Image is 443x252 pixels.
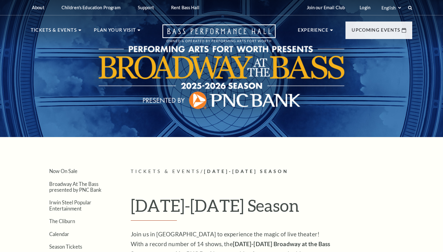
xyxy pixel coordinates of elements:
p: / [131,168,412,175]
span: [DATE]-[DATE] Season [204,169,289,174]
p: About [32,5,44,10]
a: Calendar [49,231,69,237]
p: Children's Education Program [62,5,121,10]
p: Plan Your Visit [94,26,136,37]
a: Season Tickets [49,244,82,250]
p: Support [138,5,154,10]
h1: [DATE]-[DATE] Season [131,195,412,221]
a: Now On Sale [49,168,78,174]
p: Experience [298,26,329,37]
p: Rent Bass Hall [171,5,199,10]
select: Select: [380,5,402,11]
span: Tickets & Events [131,169,201,174]
a: Broadway At The Bass presented by PNC Bank [49,181,102,193]
p: Upcoming Events [352,26,400,37]
p: Tickets & Events [31,26,77,37]
a: The Cliburn [49,218,75,224]
a: Irwin Steel Popular Entertainment [49,199,91,211]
